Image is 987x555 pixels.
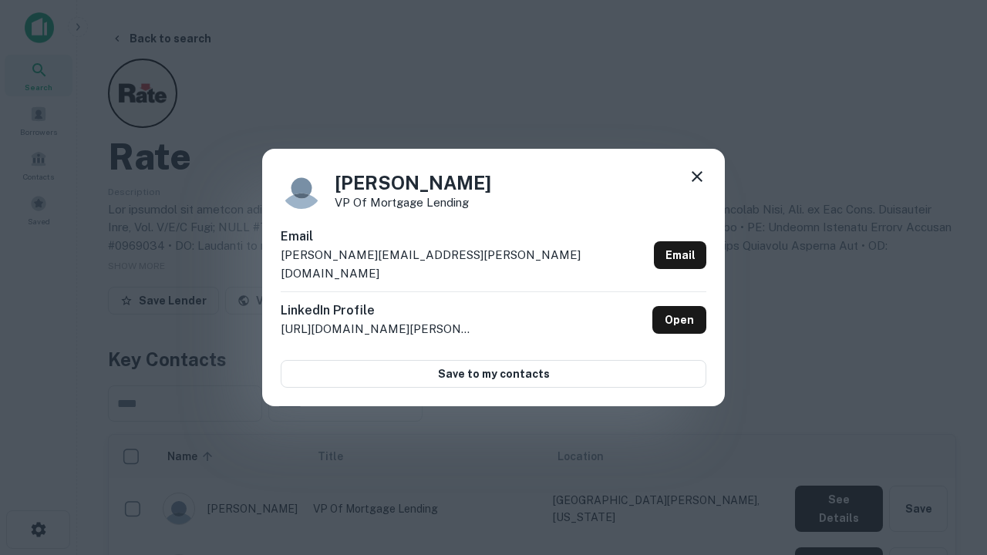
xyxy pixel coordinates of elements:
a: Email [654,241,706,269]
button: Save to my contacts [281,360,706,388]
iframe: Chat Widget [910,432,987,506]
h4: [PERSON_NAME] [335,169,491,197]
h6: LinkedIn Profile [281,301,473,320]
p: [PERSON_NAME][EMAIL_ADDRESS][PERSON_NAME][DOMAIN_NAME] [281,246,648,282]
h6: Email [281,227,648,246]
p: [URL][DOMAIN_NAME][PERSON_NAME] [281,320,473,338]
img: 9c8pery4andzj6ohjkjp54ma2 [281,167,322,209]
a: Open [652,306,706,334]
p: VP of Mortgage Lending [335,197,491,208]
